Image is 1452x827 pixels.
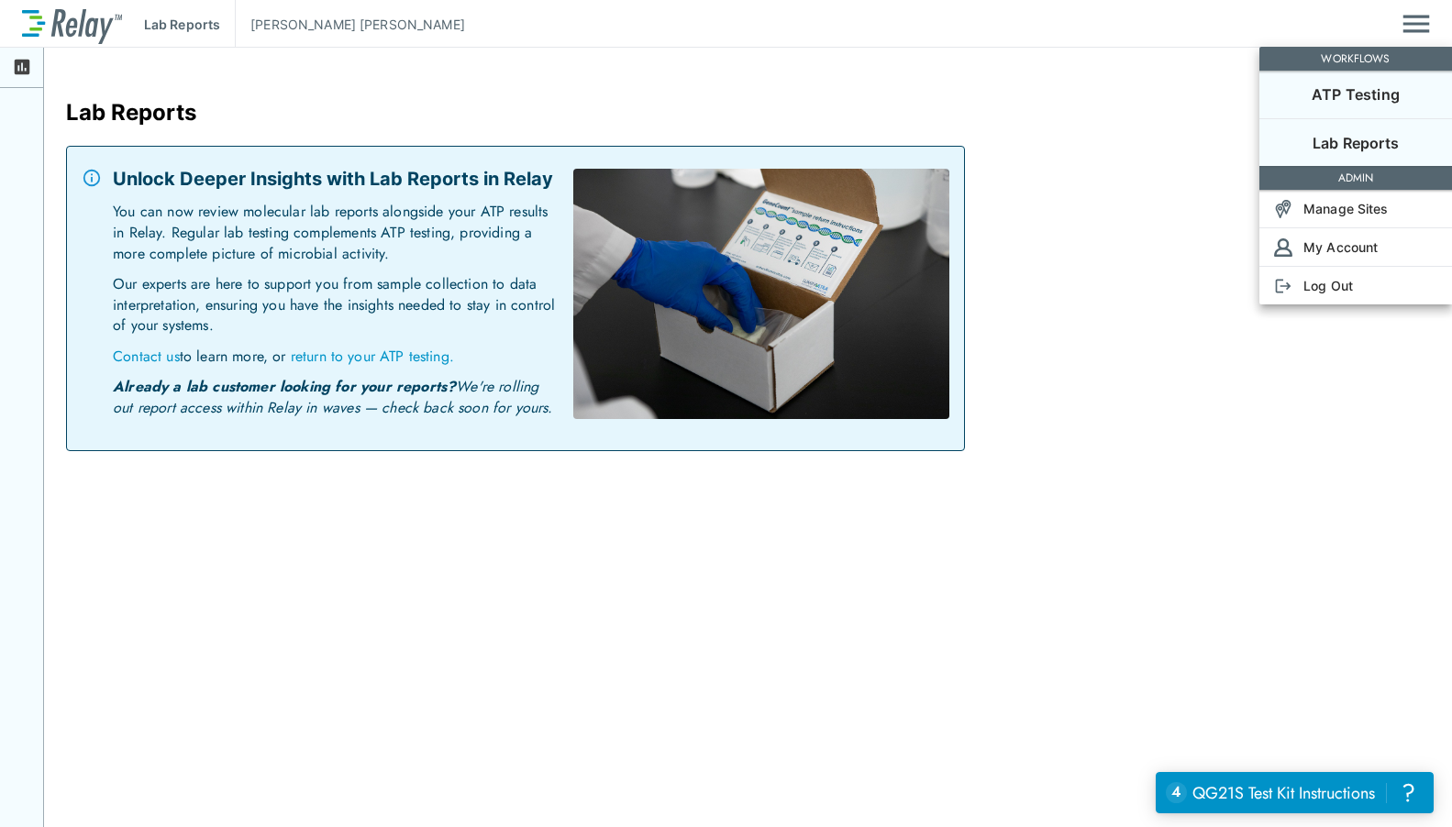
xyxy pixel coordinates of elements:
[1274,277,1292,295] img: Log Out Icon
[1313,132,1399,154] p: Lab Reports
[1274,200,1292,218] img: Sites
[1274,238,1292,257] img: Account
[1303,237,1378,257] p: My Account
[1263,50,1448,67] p: WORKFLOWS
[1312,83,1400,105] p: ATP Testing
[1303,199,1389,218] p: Manage Sites
[1303,276,1353,295] p: Log Out
[1156,772,1434,813] iframe: Resource center
[1263,170,1448,186] p: ADMIN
